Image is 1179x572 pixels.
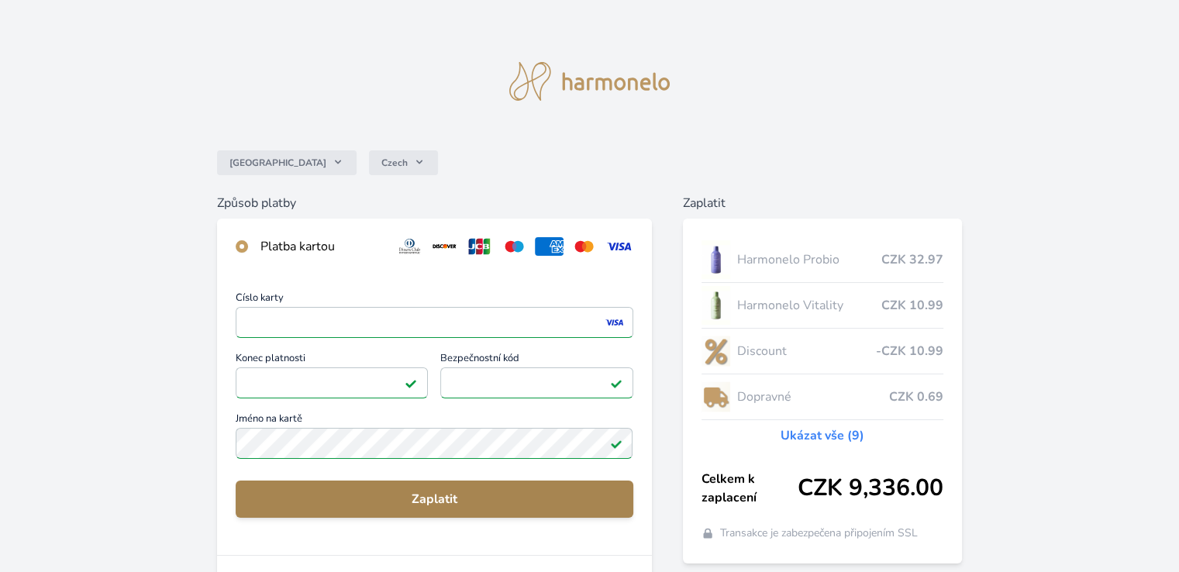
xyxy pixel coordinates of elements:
[243,312,626,333] iframe: Iframe pro číslo karty
[535,237,564,256] img: amex.svg
[229,157,326,169] span: [GEOGRAPHIC_DATA]
[702,470,798,507] span: Celkem k zaplacení
[881,250,943,269] span: CZK 32.97
[260,237,383,256] div: Platba kartou
[604,315,625,329] img: visa
[736,388,888,406] span: Dopravné
[736,250,881,269] span: Harmonelo Probio
[440,353,633,367] span: Bezpečnostní kód
[876,342,943,360] span: -CZK 10.99
[610,377,622,389] img: Platné pole
[217,194,651,212] h6: Způsob platby
[381,157,408,169] span: Czech
[430,237,459,256] img: discover.svg
[236,428,633,459] input: Jméno na kartěPlatné pole
[236,481,633,518] button: Zaplatit
[236,414,633,428] span: Jméno na kartě
[798,474,943,502] span: CZK 9,336.00
[447,372,626,394] iframe: Iframe pro bezpečnostní kód
[500,237,529,256] img: maestro.svg
[683,194,962,212] h6: Zaplatit
[702,286,731,325] img: CLEAN_VITALITY_se_stinem_x-lo.jpg
[236,353,428,367] span: Konec platnosti
[465,237,494,256] img: jcb.svg
[248,490,620,508] span: Zaplatit
[736,342,875,360] span: Discount
[610,437,622,450] img: Platné pole
[702,240,731,279] img: CLEAN_PROBIO_se_stinem_x-lo.jpg
[236,293,633,307] span: Číslo karty
[736,296,881,315] span: Harmonelo Vitality
[702,377,731,416] img: delivery-lo.png
[702,332,731,370] img: discount-lo.png
[881,296,943,315] span: CZK 10.99
[243,372,421,394] iframe: Iframe pro datum vypršení platnosti
[509,62,671,101] img: logo.svg
[720,525,918,541] span: Transakce je zabezpečena připojením SSL
[405,377,417,389] img: Platné pole
[781,426,864,445] a: Ukázat vše (9)
[605,237,633,256] img: visa.svg
[570,237,598,256] img: mc.svg
[369,150,438,175] button: Czech
[889,388,943,406] span: CZK 0.69
[395,237,424,256] img: diners.svg
[217,150,357,175] button: [GEOGRAPHIC_DATA]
